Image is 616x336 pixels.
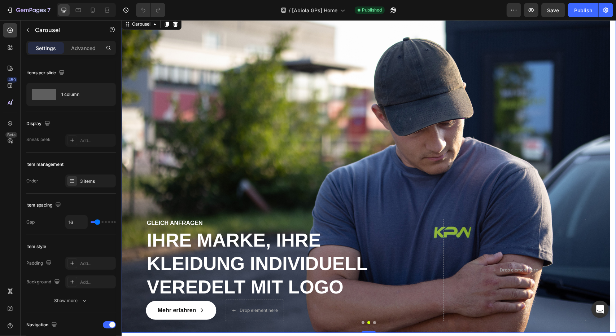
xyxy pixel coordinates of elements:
[292,6,337,14] span: [Abiola GPs] Home
[362,7,382,13] span: Published
[136,3,165,17] div: Undo/Redo
[26,68,66,78] div: Items per slide
[378,247,416,253] div: Drop element here
[574,6,592,14] div: Publish
[240,301,243,304] button: Dot
[7,77,17,83] div: 450
[26,277,61,287] div: Background
[66,216,87,229] input: Auto
[541,3,565,17] button: Save
[9,1,30,7] div: Carousel
[71,44,96,52] p: Advanced
[26,200,62,210] div: Item spacing
[26,258,53,268] div: Padding
[26,161,64,168] div: Item management
[3,3,54,17] button: 7
[26,136,51,143] div: Sneak peek
[26,294,116,307] button: Show more
[591,301,609,318] div: Open Intercom Messenger
[36,44,56,52] p: Settings
[252,301,254,304] button: Dot
[26,219,35,225] div: Gap
[246,301,249,304] button: Dot
[26,178,38,184] div: Order
[47,6,51,14] p: 7
[61,86,105,103] div: 1 column
[26,119,52,129] div: Display
[54,297,88,304] div: Show more
[547,7,559,13] span: Save
[568,3,598,17] button: Publish
[80,178,114,185] div: 3 items
[26,243,46,250] div: Item style
[80,279,114,286] div: Add...
[122,20,616,336] iframe: Design area
[35,26,96,34] p: Carousel
[26,320,58,330] div: Navigation
[80,260,114,267] div: Add...
[5,132,17,138] div: Beta
[289,6,290,14] span: /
